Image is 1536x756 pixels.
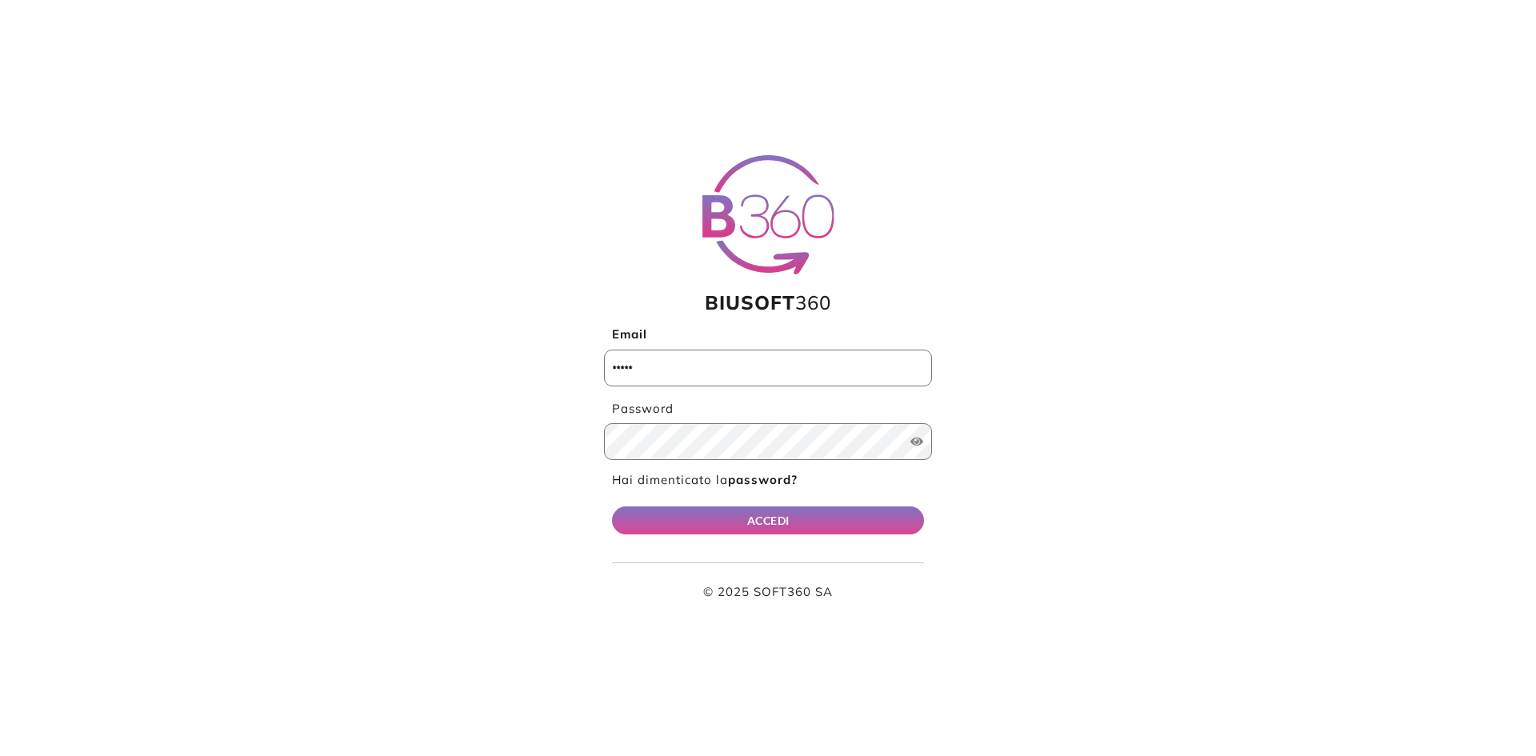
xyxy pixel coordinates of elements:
[612,506,924,534] button: ACCEDI
[705,290,795,314] span: BIUSOFT
[612,472,798,487] a: Hai dimenticato lapassword?
[612,583,924,602] p: © 2025 SOFT360 SA
[728,472,798,487] b: password?
[604,400,932,418] label: Password
[612,326,647,342] b: Email
[604,291,932,314] h1: 360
